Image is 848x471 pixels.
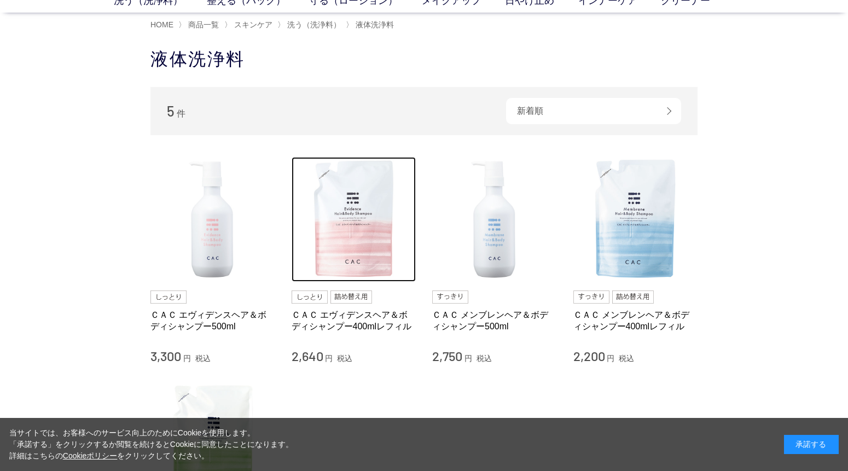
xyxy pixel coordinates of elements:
div: 新着順 [506,98,681,124]
span: 商品一覧 [188,20,219,29]
img: 詰め替え用 [612,290,654,304]
a: ＣＡＣ エヴィデンスヘア＆ボディシャンプー400mlレフィル [292,309,416,333]
a: ＣＡＣ メンブレンヘア＆ボディシャンプー400mlレフィル [573,309,698,333]
img: すっきり [573,290,609,304]
h1: 液体洗浄料 [150,48,698,71]
div: 当サイトでは、お客様へのサービス向上のためにCookieを使用します。 「承諾する」をクリックするか閲覧を続けるとCookieに同意したことになります。 詳細はこちらの をクリックしてください。 [9,427,294,462]
img: ＣＡＣ エヴィデンスヘア＆ボディシャンプー400mlレフィル [292,157,416,282]
span: 円 [464,354,472,363]
span: スキンケア [234,20,272,29]
span: 5 [167,102,175,119]
span: 2,200 [573,348,605,364]
img: ＣＡＣ メンブレンヘア＆ボディシャンプー400mlレフィル [573,157,698,282]
a: 洗う（洗浄料） [285,20,341,29]
li: 〉 [224,20,275,30]
img: しっとり [292,290,328,304]
span: 洗う（洗浄料） [287,20,341,29]
li: 〉 [346,20,397,30]
span: 税込 [337,354,352,363]
a: スキンケア [232,20,272,29]
img: ＣＡＣ エヴィデンスヘア＆ボディシャンプー500ml [150,157,275,282]
a: ＣＡＣ エヴィデンスヘア＆ボディシャンプー500ml [150,309,275,333]
a: 液体洗浄料 [353,20,394,29]
div: 承諾する [784,435,839,454]
a: 商品一覧 [186,20,219,29]
li: 〉 [277,20,344,30]
img: 詰め替え用 [330,290,373,304]
span: 円 [325,354,333,363]
a: ＣＡＣ メンブレンヘア＆ボディシャンプー500ml [432,309,557,333]
span: 3,300 [150,348,181,364]
span: 円 [607,354,614,363]
img: ＣＡＣ メンブレンヘア＆ボディシャンプー500ml [432,157,557,282]
li: 〉 [178,20,222,30]
span: 液体洗浄料 [356,20,394,29]
a: Cookieポリシー [63,451,118,460]
span: 税込 [619,354,634,363]
span: 2,750 [432,348,462,364]
span: 税込 [477,354,492,363]
img: しっとり [150,290,187,304]
a: HOME [150,20,173,29]
span: 件 [177,109,185,118]
span: 円 [183,354,191,363]
img: すっきり [432,290,468,304]
span: 税込 [195,354,211,363]
span: 2,640 [292,348,323,364]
